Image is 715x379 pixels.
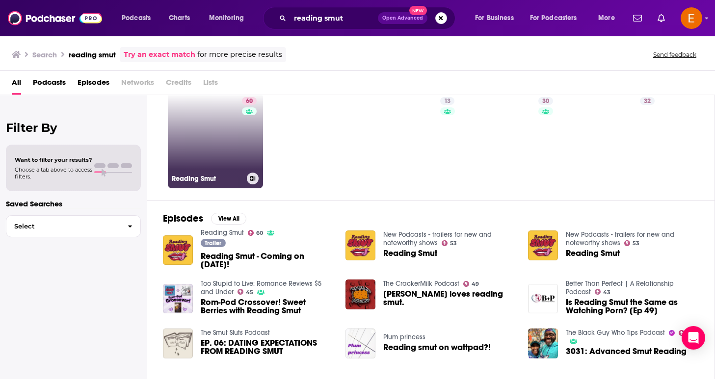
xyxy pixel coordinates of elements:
[528,230,558,260] img: Reading Smut
[163,212,203,225] h2: Episodes
[201,252,334,269] a: Reading Smut - Coming on February 14!
[203,75,218,95] span: Lists
[465,93,560,188] a: 30
[542,97,549,106] span: 30
[8,9,102,27] img: Podchaser - Follow, Share and Rate Podcasts
[566,249,620,257] a: Reading Smut
[475,11,514,25] span: For Business
[383,343,491,352] a: Reading smut on wattpad?!
[256,231,263,235] span: 60
[345,328,375,358] img: Reading smut on wattpad?!
[78,75,109,95] a: Episodes
[624,240,640,246] a: 53
[202,10,257,26] button: open menu
[595,289,611,295] a: 43
[472,282,479,286] span: 49
[563,93,659,188] a: 32
[640,97,655,105] a: 32
[463,281,479,287] a: 49
[679,330,694,336] a: 66
[33,75,66,95] a: Podcasts
[6,121,141,135] h2: Filter By
[69,50,116,59] h3: reading smut
[383,290,516,306] span: [PERSON_NAME] loves reading smut.
[209,11,244,25] span: Monitoring
[15,156,92,163] span: Want to filter your results?
[201,298,334,315] a: Rom-Pod Crossover! Sweet Berries with Reading Smut
[598,11,615,25] span: More
[32,50,57,59] h3: Search
[566,298,699,315] a: Is Reading Smut the Same as Watching Porn? [Ep 49]
[162,10,196,26] a: Charts
[345,230,375,260] img: Reading Smut
[163,235,193,265] img: Reading Smut - Coming on February 14!
[124,49,195,60] a: Try an exact match
[15,166,92,180] span: Choose a tab above to access filters.
[12,75,21,95] a: All
[450,241,457,246] span: 53
[440,97,454,105] a: 13
[6,199,141,208] p: Saved Searches
[468,10,526,26] button: open menu
[6,215,141,237] button: Select
[290,10,378,26] input: Search podcasts, credits, & more...
[650,51,699,59] button: Send feedback
[383,333,425,341] a: Plum princess
[566,347,687,355] a: 3031: Advanced Smut Reading
[201,328,270,337] a: The Smut Sluts Podcast
[591,10,627,26] button: open menu
[566,328,665,337] a: The Black Guy Who Tips Podcast
[201,279,321,296] a: Too Stupid to Live: Romance Reviews $5 and Under
[163,328,193,358] img: EP. 06: DATING EXPECTATIONS FROM READING SMUT
[566,279,674,296] a: Better Than Perfect | A Relationship Podcast
[530,11,577,25] span: For Podcasters
[163,212,246,225] a: EpisodesView All
[442,240,457,246] a: 53
[383,249,437,257] a: Reading Smut
[528,328,558,358] img: 3031: Advanced Smut Reading
[197,49,282,60] span: for more precise results
[644,97,651,106] span: 32
[205,240,221,246] span: Trailer
[242,97,257,105] a: 60
[654,10,669,26] a: Show notifications dropdown
[122,11,151,25] span: Podcasts
[201,339,334,355] a: EP. 06: DATING EXPECTATIONS FROM READING SMUT
[409,6,427,15] span: New
[272,7,465,29] div: Search podcasts, credits, & more...
[383,290,516,306] a: Emily loves reading smut.
[538,97,553,105] a: 30
[201,252,334,269] span: Reading Smut - Coming on [DATE]!
[172,175,243,183] h3: Reading Smut
[681,7,702,29] button: Show profile menu
[566,230,674,247] a: New Podcasts - trailers for new and noteworthy shows
[246,290,253,295] span: 45
[201,228,244,237] a: Reading Smut
[366,93,461,188] a: 13
[163,284,193,314] img: Rom-Pod Crossover! Sweet Berries with Reading Smut
[629,10,646,26] a: Show notifications dropdown
[383,230,492,247] a: New Podcasts - trailers for new and noteworthy shows
[238,289,254,295] a: 45
[378,12,427,24] button: Open AdvancedNew
[682,326,705,350] div: Open Intercom Messenger
[211,213,246,225] button: View All
[248,230,264,236] a: 60
[121,75,154,95] span: Networks
[681,7,702,29] span: Logged in as emilymorris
